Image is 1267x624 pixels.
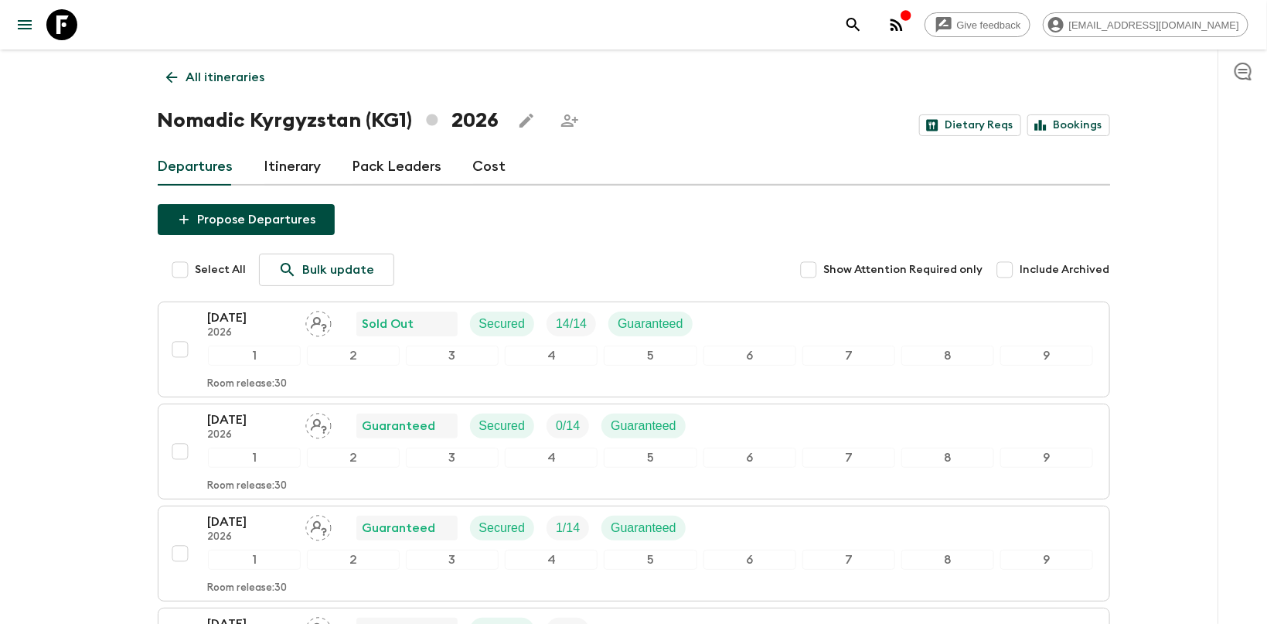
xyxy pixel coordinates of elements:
div: 9 [1000,448,1093,468]
div: Trip Fill [547,414,589,438]
p: [DATE] [208,411,293,429]
div: 8 [901,346,994,366]
p: Guaranteed [611,519,676,537]
div: 5 [604,448,697,468]
span: Show Attention Required only [824,262,983,278]
span: [EMAIL_ADDRESS][DOMAIN_NAME] [1061,19,1248,31]
a: Bulk update [259,254,394,286]
div: 5 [604,346,697,366]
p: All itineraries [186,68,265,87]
p: Guaranteed [363,519,436,537]
div: 8 [901,550,994,570]
p: 2026 [208,429,293,442]
div: 1 [208,448,301,468]
a: All itineraries [158,62,274,93]
div: 5 [604,550,697,570]
a: Pack Leaders [353,148,442,186]
p: [DATE] [208,513,293,531]
span: Assign pack leader [305,418,332,430]
div: 1 [208,346,301,366]
button: menu [9,9,40,40]
button: [DATE]2026Assign pack leaderSold OutSecuredTrip FillGuaranteed123456789Room release:30 [158,302,1110,397]
p: Guaranteed [611,417,676,435]
p: 2026 [208,327,293,339]
p: Secured [479,519,526,537]
div: Secured [470,312,535,336]
div: 7 [802,448,895,468]
div: 2 [307,550,400,570]
p: 2026 [208,531,293,544]
a: Give feedback [925,12,1030,37]
div: [EMAIL_ADDRESS][DOMAIN_NAME] [1043,12,1248,37]
a: Itinerary [264,148,322,186]
p: 14 / 14 [556,315,587,333]
div: 8 [901,448,994,468]
div: Secured [470,414,535,438]
span: Select All [196,262,247,278]
div: 7 [802,346,895,366]
div: 9 [1000,550,1093,570]
div: 6 [703,346,796,366]
span: Share this itinerary [554,105,585,136]
a: Bookings [1027,114,1110,136]
p: Room release: 30 [208,582,288,595]
button: Edit this itinerary [511,105,542,136]
div: Secured [470,516,535,540]
p: Bulk update [303,261,375,279]
div: 3 [406,550,499,570]
div: 6 [703,448,796,468]
div: 3 [406,448,499,468]
div: 3 [406,346,499,366]
div: Trip Fill [547,516,589,540]
div: 7 [802,550,895,570]
div: 9 [1000,346,1093,366]
p: Room release: 30 [208,480,288,493]
div: 2 [307,448,400,468]
div: 2 [307,346,400,366]
p: Secured [479,417,526,435]
div: Trip Fill [547,312,596,336]
p: Sold Out [363,315,414,333]
button: search adventures [838,9,869,40]
p: [DATE] [208,309,293,327]
p: Room release: 30 [208,378,288,390]
span: Give feedback [949,19,1030,31]
a: Dietary Reqs [919,114,1021,136]
span: Assign pack leader [305,520,332,532]
p: Secured [479,315,526,333]
h1: Nomadic Kyrgyzstan (KG1) 2026 [158,105,499,136]
div: 1 [208,550,301,570]
a: Cost [473,148,506,186]
button: [DATE]2026Assign pack leaderGuaranteedSecuredTrip FillGuaranteed123456789Room release:30 [158,506,1110,602]
p: 0 / 14 [556,417,580,435]
p: Guaranteed [363,417,436,435]
div: 4 [505,448,598,468]
div: 4 [505,550,598,570]
button: [DATE]2026Assign pack leaderGuaranteedSecuredTrip FillGuaranteed123456789Room release:30 [158,404,1110,500]
a: Departures [158,148,233,186]
div: 6 [703,550,796,570]
span: Include Archived [1020,262,1110,278]
p: 1 / 14 [556,519,580,537]
span: Assign pack leader [305,315,332,328]
button: Propose Departures [158,204,335,235]
p: Guaranteed [618,315,683,333]
div: 4 [505,346,598,366]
